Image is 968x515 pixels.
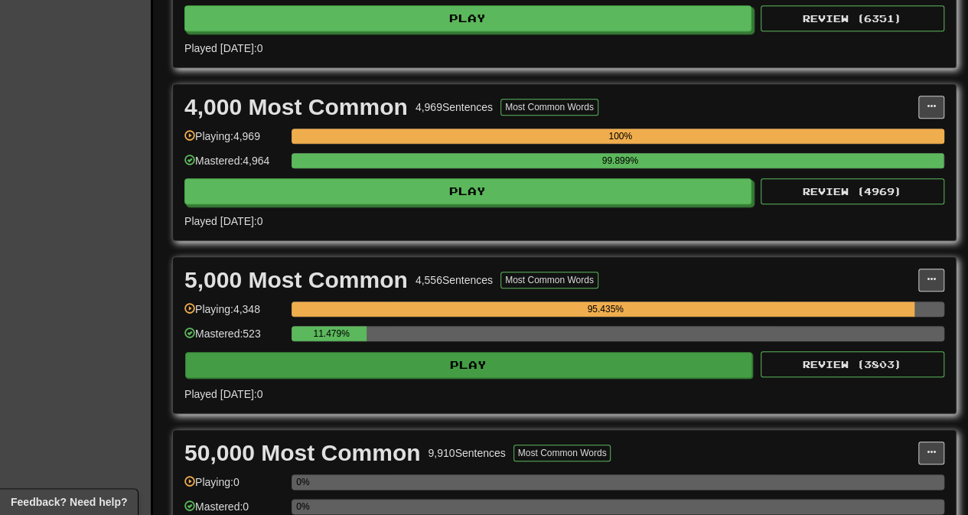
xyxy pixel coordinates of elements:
[296,129,944,144] div: 100%
[184,129,284,154] div: Playing: 4,969
[500,99,598,116] button: Most Common Words
[513,445,611,461] button: Most Common Words
[500,272,598,288] button: Most Common Words
[761,351,944,377] button: Review (3803)
[761,178,944,204] button: Review (4969)
[296,302,914,317] div: 95.435%
[11,494,127,510] span: Open feedback widget
[184,178,751,204] button: Play
[184,153,284,178] div: Mastered: 4,964
[416,99,493,115] div: 4,969 Sentences
[428,445,505,461] div: 9,910 Sentences
[184,5,751,31] button: Play
[761,5,944,31] button: Review (6351)
[296,153,944,168] div: 99.899%
[296,326,367,341] div: 11.479%
[184,96,408,119] div: 4,000 Most Common
[184,326,284,351] div: Mastered: 523
[184,42,262,54] span: Played [DATE]: 0
[184,215,262,227] span: Played [DATE]: 0
[184,388,262,400] span: Played [DATE]: 0
[184,269,408,292] div: 5,000 Most Common
[416,272,493,288] div: 4,556 Sentences
[184,474,284,500] div: Playing: 0
[185,352,752,378] button: Play
[184,442,420,464] div: 50,000 Most Common
[184,302,284,327] div: Playing: 4,348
